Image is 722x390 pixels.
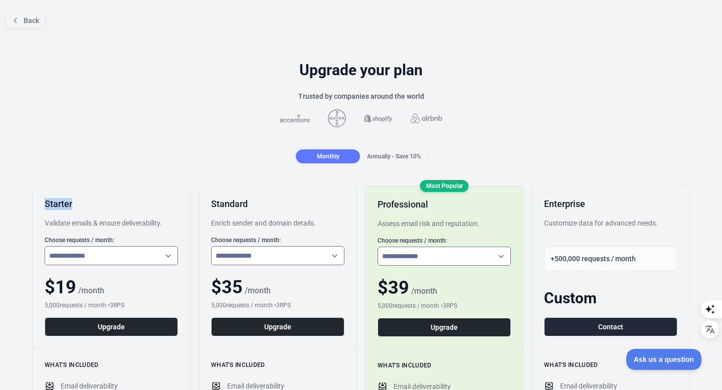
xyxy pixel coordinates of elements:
label: Choose requests / month: [378,237,511,245]
div: Enrich sender and domain details. [211,218,344,228]
div: Assess email risk and reputation. [378,219,511,229]
div: Customize data for advanced needs. [544,218,677,228]
iframe: Toggle Customer Support [626,349,702,370]
label: Choose requests / month: [211,236,344,244]
h2: Standard [211,198,344,210]
h2: Professional [378,199,511,211]
span: +500,000 requests / month [551,255,636,263]
h2: Enterprise [544,198,677,210]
